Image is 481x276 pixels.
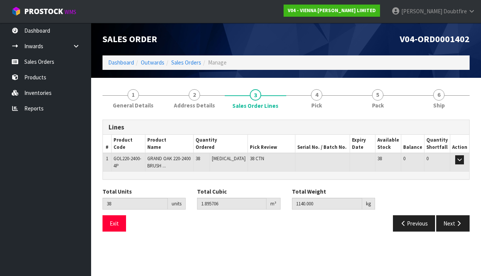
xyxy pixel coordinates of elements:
div: kg [362,198,375,210]
span: 6 [433,89,445,101]
span: Sales Order Lines [103,114,470,238]
span: Doubtfire [443,8,467,15]
span: General Details [113,101,153,109]
span: 2 [189,89,200,101]
th: # [103,135,112,153]
th: Product Name [145,135,194,153]
label: Total Units [103,188,132,196]
div: units [168,198,186,210]
span: 3 [250,89,261,101]
a: Dashboard [108,59,134,66]
input: Total Weight [292,198,362,210]
span: Manage [208,59,227,66]
span: [PERSON_NAME] [401,8,442,15]
th: Balance [401,135,424,153]
strong: V04 - VIENNA [PERSON_NAME] LIMITED [288,7,376,14]
th: Action [450,135,469,153]
button: Exit [103,215,126,232]
th: Quantity Ordered [193,135,248,153]
span: Ship [433,101,445,109]
a: Sales Orders [171,59,201,66]
span: Pack [372,101,384,109]
th: Serial No. / Batch No. [295,135,350,153]
th: Quantity Shortfall [424,135,450,153]
input: Total Units [103,198,168,210]
span: 1 [128,89,139,101]
span: GRAND OAK 220-2400 BRUSH ... [147,155,191,169]
span: V04-ORD0001402 [400,33,470,45]
span: GOL220-2400-4P [114,155,141,169]
a: Outwards [141,59,164,66]
th: Pick Review [248,135,295,153]
th: Product Code [112,135,145,153]
h3: Lines [109,124,464,131]
span: 0 [426,155,429,162]
span: [MEDICAL_DATA] [212,155,246,162]
span: 38 [196,155,200,162]
small: WMS [65,8,76,16]
span: 38 [377,155,382,162]
div: m³ [267,198,281,210]
span: 1 [106,155,108,162]
input: Total Cubic [197,198,266,210]
button: Next [436,215,470,232]
img: cube-alt.png [11,6,21,16]
span: 4 [311,89,322,101]
button: Previous [393,215,435,232]
span: Sales Order [103,33,157,45]
span: Address Details [174,101,215,109]
span: 38 CTN [250,155,264,162]
label: Total Weight [292,188,326,196]
span: Pick [311,101,322,109]
span: Sales Order Lines [232,102,278,110]
span: 5 [372,89,383,101]
span: 0 [403,155,405,162]
th: Expiry Date [350,135,375,153]
span: ProStock [24,6,63,16]
th: Available Stock [375,135,401,153]
label: Total Cubic [197,188,227,196]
